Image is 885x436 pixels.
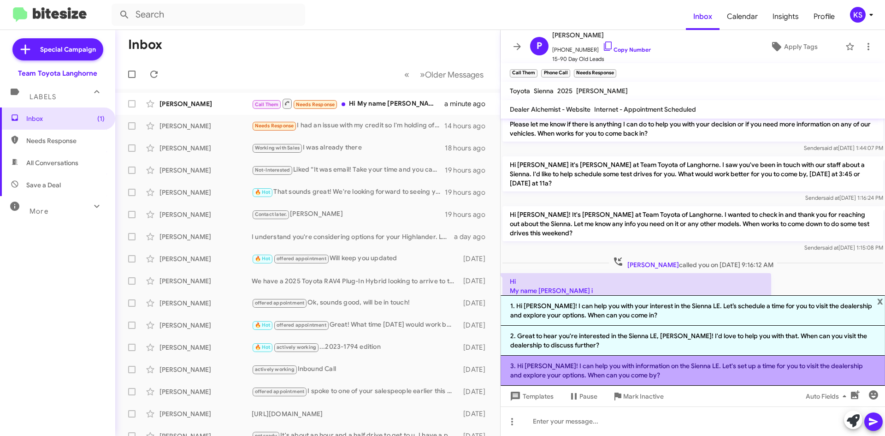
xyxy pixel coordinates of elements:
[806,388,850,405] span: Auto Fields
[252,364,459,375] div: Inbound Call
[252,232,454,241] div: I understand you're considering options for your Highlander. Let’s schedule a time for an apprais...
[399,65,489,84] nav: Page navigation example
[26,136,105,145] span: Needs Response
[414,65,489,84] button: Next
[501,326,885,356] li: 2. Great to hear you're interested in the Sienna LE, [PERSON_NAME]! I'd love to help you with tha...
[255,102,279,108] span: Call Them
[459,387,493,396] div: [DATE]
[806,3,842,30] span: Profile
[252,276,459,286] div: We have a 2025 Toyota RAV4 Plug-In Hybrid looking to arrive to the dealership very soon. Is there...
[502,273,771,308] p: Hi My name [PERSON_NAME] i See you have a new senna LE in stock 131358 i am interested to buy goo...
[552,41,651,54] span: [PHONE_NUMBER]
[552,30,651,41] span: [PERSON_NAME]
[579,388,597,405] span: Pause
[444,99,493,108] div: a minute ago
[255,300,305,306] span: offered appointment
[842,7,875,23] button: KS
[459,299,493,308] div: [DATE]
[459,254,493,263] div: [DATE]
[255,167,290,173] span: Not-Interested
[510,87,530,95] span: Toyota
[255,211,287,217] span: Contact later.
[804,144,883,151] span: Sender [DATE] 1:44:07 PM
[252,165,445,175] div: Liked “It was email! Take your time and you can text me here at anytime with questions.”
[404,69,409,80] span: «
[252,409,459,418] div: [URL][DOMAIN_NAME]
[605,388,671,405] button: Mark Inactive
[18,69,97,78] div: Team Toyota Langhorne
[445,210,493,219] div: 19 hours ago
[159,365,252,374] div: [PERSON_NAME]
[159,166,252,175] div: [PERSON_NAME]
[159,343,252,352] div: [PERSON_NAME]
[112,4,305,26] input: Search
[159,387,252,396] div: [PERSON_NAME]
[26,114,105,123] span: Inbox
[552,54,651,64] span: 15-90 Day Old Leads
[252,120,444,131] div: I had an issue with my credit so I'm holding off for now
[805,194,883,201] span: Sender [DATE] 1:16:24 PM
[602,46,651,53] a: Copy Number
[444,121,493,131] div: 14 hours ago
[255,388,305,394] span: offered appointment
[252,298,459,308] div: Ok, sounds good, will be in touch!
[822,144,838,151] span: said at
[97,114,105,123] span: (1)
[534,87,554,95] span: Sienna
[537,39,542,54] span: P
[277,344,316,350] span: actively working
[12,38,103,60] a: Special Campaign
[252,187,445,197] div: That sounds great! We're looking forward to seeing you at 5:30 [DATE].
[252,386,459,397] div: I spoke to one of your salespeople earlier this week I believe; his name is [PERSON_NAME]. If you...
[252,253,459,264] div: Will keep you updated
[459,321,493,330] div: [DATE]
[501,388,561,405] button: Templates
[159,409,252,418] div: [PERSON_NAME]
[502,156,883,191] p: Hi [PERSON_NAME] it's [PERSON_NAME] at Team Toyota of Langhorne. I saw you've been in touch with ...
[159,99,252,108] div: [PERSON_NAME]
[609,256,777,269] span: called you on [DATE] 9:16:12 AM
[459,343,493,352] div: [DATE]
[159,299,252,308] div: [PERSON_NAME]
[159,188,252,197] div: [PERSON_NAME]
[252,143,445,153] div: I was already there
[159,321,252,330] div: [PERSON_NAME]
[255,189,271,195] span: 🔥 Hot
[420,69,425,80] span: »
[765,3,806,30] a: Insights
[850,7,866,23] div: KS
[459,276,493,286] div: [DATE]
[399,65,415,84] button: Previous
[798,388,857,405] button: Auto Fields
[594,105,696,113] span: Internet - Appointment Scheduled
[252,98,444,109] div: Hi My name [PERSON_NAME] i See you have a new senna LE in stock 131358 i am interested to buy goo...
[252,320,459,330] div: Great! What time [DATE] would work best for you to visit our dealership?
[26,180,61,190] span: Save a Deal
[40,45,96,54] span: Special Campaign
[746,38,841,55] button: Apply Tags
[510,105,590,113] span: Dealer Alchemist - Website
[804,244,883,251] span: Sender [DATE] 1:15:08 PM
[720,3,765,30] a: Calendar
[627,261,679,269] span: [PERSON_NAME]
[255,123,294,129] span: Needs Response
[159,210,252,219] div: [PERSON_NAME]
[255,366,295,372] span: actively working
[877,295,883,306] span: x
[557,87,572,95] span: 2025
[822,244,838,251] span: said at
[445,188,493,197] div: 19 hours ago
[159,232,252,241] div: [PERSON_NAME]
[445,166,493,175] div: 19 hours ago
[296,102,335,108] span: Needs Response
[686,3,720,30] a: Inbox
[255,322,271,328] span: 🔥 Hot
[576,87,628,95] span: [PERSON_NAME]
[784,38,818,55] span: Apply Tags
[128,37,162,52] h1: Inbox
[277,256,326,262] span: offered appointment
[510,69,537,78] small: Call Them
